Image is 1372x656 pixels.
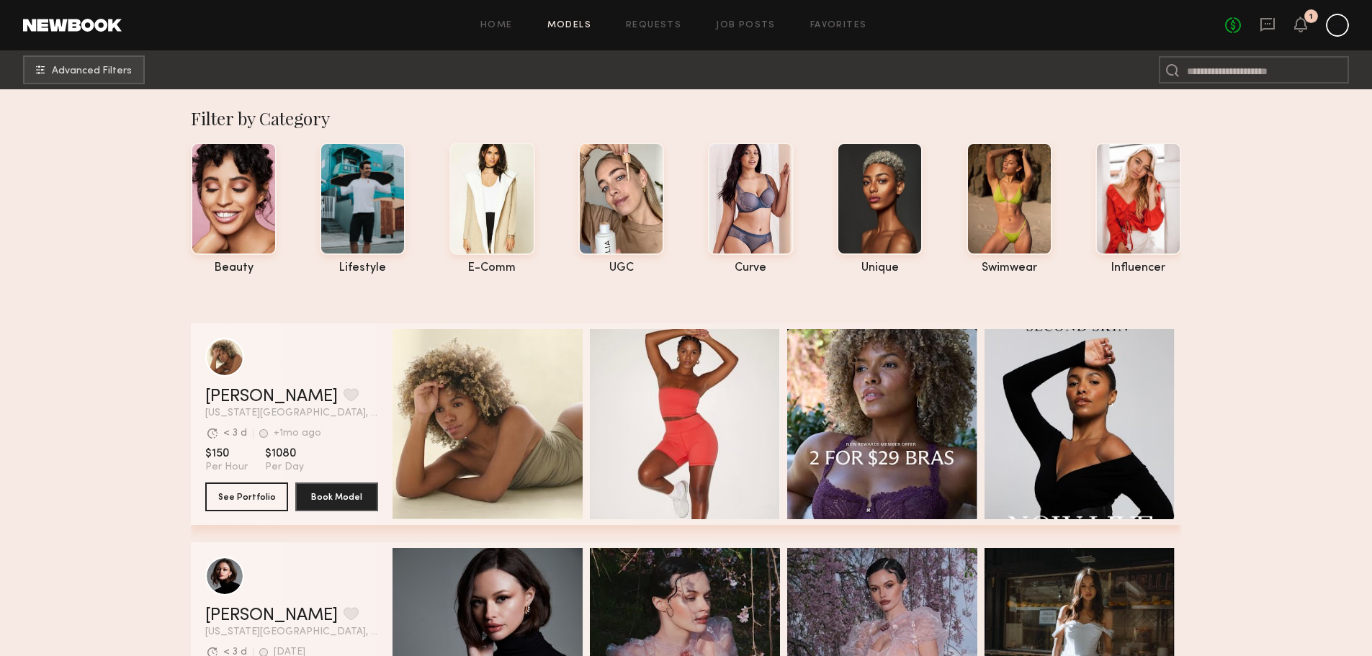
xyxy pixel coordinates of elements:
[191,107,1181,130] div: Filter by Category
[223,428,247,439] div: < 3 d
[205,388,338,405] a: [PERSON_NAME]
[967,262,1052,274] div: swimwear
[320,262,405,274] div: lifestyle
[1309,13,1313,21] div: 1
[265,446,304,461] span: $1080
[480,21,513,30] a: Home
[274,428,321,439] div: +1mo ago
[265,461,304,474] span: Per Day
[578,262,664,274] div: UGC
[205,482,288,511] button: See Portfolio
[716,21,776,30] a: Job Posts
[191,262,277,274] div: beauty
[52,66,132,76] span: Advanced Filters
[449,262,535,274] div: e-comm
[205,607,338,624] a: [PERSON_NAME]
[205,627,378,637] span: [US_STATE][GEOGRAPHIC_DATA], [GEOGRAPHIC_DATA]
[626,21,681,30] a: Requests
[205,446,248,461] span: $150
[1095,262,1181,274] div: influencer
[810,21,867,30] a: Favorites
[23,55,145,84] button: Advanced Filters
[547,21,591,30] a: Models
[295,482,378,511] button: Book Model
[708,262,794,274] div: curve
[205,408,378,418] span: [US_STATE][GEOGRAPHIC_DATA], [GEOGRAPHIC_DATA]
[205,461,248,474] span: Per Hour
[837,262,923,274] div: unique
